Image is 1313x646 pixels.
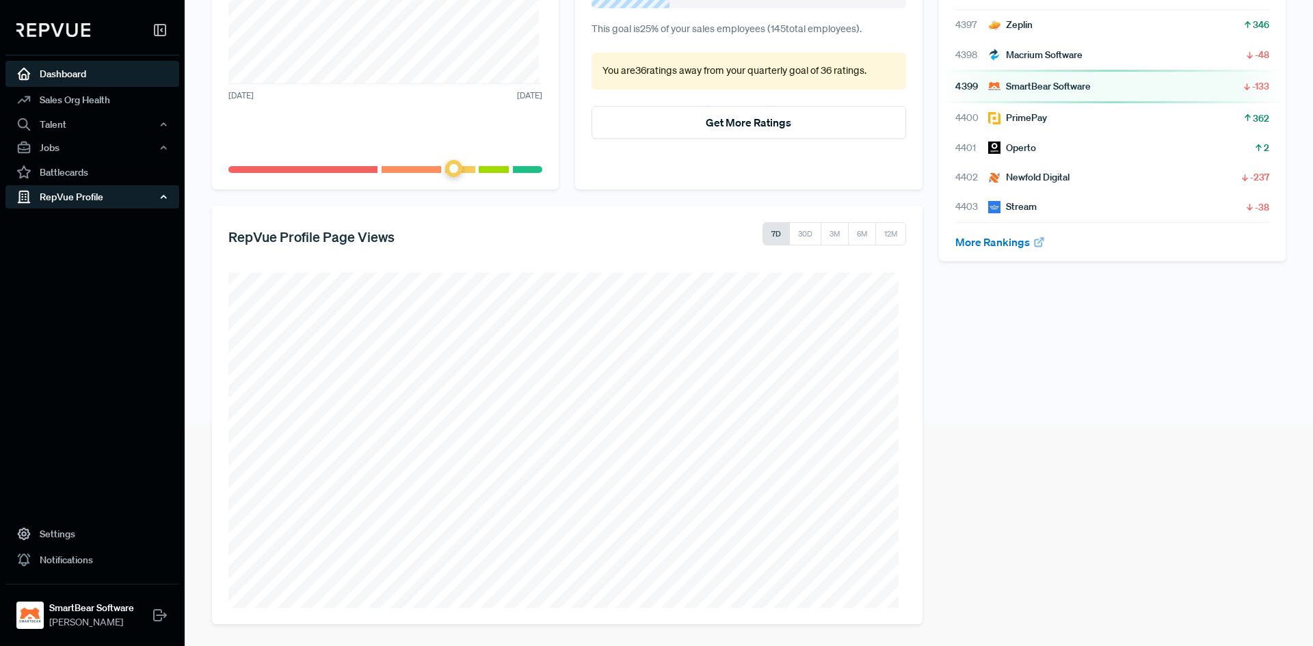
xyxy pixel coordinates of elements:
[228,90,254,102] span: [DATE]
[988,48,1083,62] div: Macrium Software
[988,172,1000,184] img: Newfold Digital
[5,521,179,547] a: Settings
[955,170,988,185] span: 4402
[5,159,179,185] a: Battlecards
[5,61,179,87] a: Dashboard
[592,106,905,139] button: Get More Ratings
[1250,170,1269,184] span: -237
[789,222,821,245] button: 30D
[1264,141,1269,154] span: 2
[955,235,1046,249] a: More Rankings
[955,18,988,32] span: 4397
[5,136,179,159] button: Jobs
[988,142,1000,154] img: Operto
[988,79,1091,94] div: SmartBear Software
[848,222,876,245] button: 6M
[517,90,542,102] span: [DATE]
[955,111,988,125] span: 4400
[988,18,1033,32] div: Zeplin
[762,222,790,245] button: 7D
[988,80,1000,92] img: SmartBear Software
[988,49,1000,61] img: Macrium Software
[1253,111,1269,125] span: 362
[1253,18,1269,31] span: 346
[988,19,1000,31] img: Zeplin
[602,64,894,79] p: You are 36 ratings away from your quarterly goal of 36 ratings .
[988,111,1047,125] div: PrimePay
[5,87,179,113] a: Sales Org Health
[19,604,41,626] img: SmartBear Software
[988,170,1070,185] div: Newfold Digital
[1255,200,1269,214] span: -38
[988,141,1036,155] div: Operto
[49,601,134,615] strong: SmartBear Software
[988,112,1000,124] img: PrimePay
[5,584,179,635] a: SmartBear SoftwareSmartBear Software[PERSON_NAME]
[1252,79,1269,93] span: -133
[228,228,395,245] h5: RepVue Profile Page Views
[955,48,988,62] span: 4398
[955,79,988,94] span: 4399
[875,222,906,245] button: 12M
[592,22,905,37] p: This goal is 25 % of your sales employees ( 145 total employees).
[5,113,179,136] button: Talent
[955,200,988,214] span: 4403
[988,200,1037,214] div: Stream
[821,222,849,245] button: 3M
[49,615,134,630] span: [PERSON_NAME]
[988,201,1000,213] img: Stream
[5,547,179,573] a: Notifications
[5,185,179,208] button: RepVue Profile
[955,141,988,155] span: 4401
[16,23,90,37] img: RepVue
[1255,48,1269,62] span: -48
